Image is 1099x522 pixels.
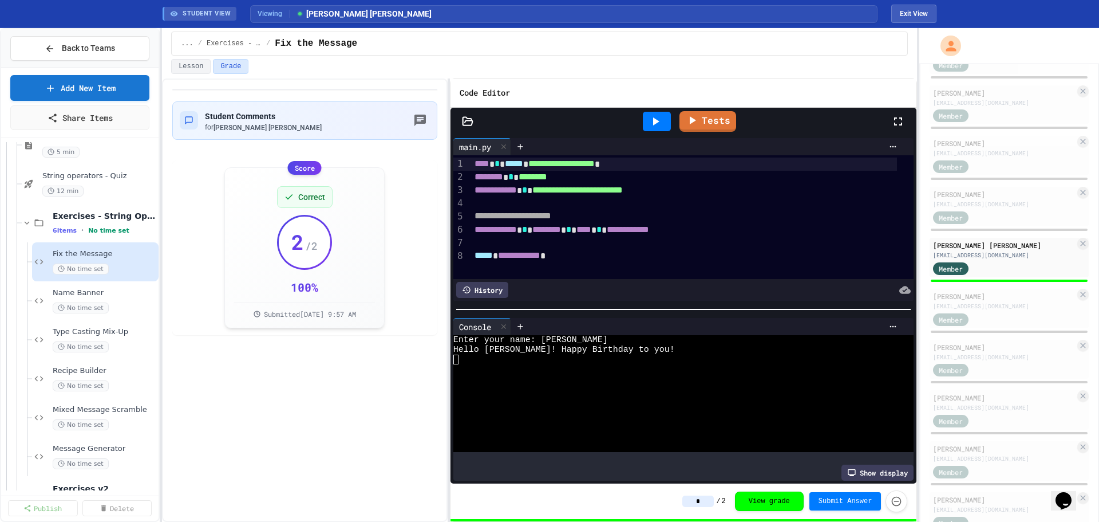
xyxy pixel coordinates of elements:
div: [PERSON_NAME] [933,443,1075,454]
div: Score [288,161,322,175]
button: Lesson [171,59,211,74]
span: Student Comments [205,112,275,121]
span: STUDENT VIEW [183,9,231,19]
div: [PERSON_NAME] [933,494,1075,505]
span: 6 items [53,227,77,234]
span: No time set [53,303,109,313]
span: • [81,226,84,235]
div: [EMAIL_ADDRESS][DOMAIN_NAME] [933,505,1075,514]
span: Mixed Message Scramble [53,405,156,415]
div: [PERSON_NAME] [933,342,1075,352]
a: Tests [679,111,736,132]
span: 2 [722,497,726,506]
div: [PERSON_NAME] [PERSON_NAME] [933,240,1075,250]
div: [PERSON_NAME] [933,291,1075,301]
span: Exercises - String Operators [53,211,156,221]
span: Enter your name: [PERSON_NAME] [453,335,608,345]
div: [EMAIL_ADDRESS][DOMAIN_NAME] [933,200,1075,209]
span: Exercises - String Operators [207,39,262,48]
div: My Account [928,33,964,59]
span: Member [939,111,963,121]
div: 4 [453,197,465,210]
button: Submit Answer [809,492,881,511]
div: 8 [453,250,465,263]
span: Member [939,162,963,172]
span: Message Generator [53,444,156,454]
div: Console [453,318,511,335]
div: 7 [453,237,465,249]
span: [PERSON_NAME] [PERSON_NAME] [296,8,432,20]
a: Delete [82,500,152,516]
div: [EMAIL_ADDRESS][DOMAIN_NAME] [933,403,1075,412]
span: Viewing [258,9,290,19]
span: Member [939,365,963,375]
iframe: chat widget [1051,476,1088,511]
span: 12 min [42,186,84,197]
div: 1 [453,158,465,171]
span: ... [181,39,193,48]
button: Force resubmission of student's answer (Admin only) [885,490,907,512]
button: View grade [735,492,804,511]
span: Exercises v2 [53,484,156,494]
div: [PERSON_NAME] [933,393,1075,403]
span: 5 min [42,147,80,158]
span: Member [939,416,963,426]
div: 6 [453,223,465,237]
div: 3 [453,184,465,197]
span: Correct [298,191,325,203]
div: [EMAIL_ADDRESS][DOMAIN_NAME] [933,302,1075,311]
h6: Code Editor [460,86,510,100]
span: No time set [88,227,129,234]
div: 5 [453,210,465,223]
div: [EMAIL_ADDRESS][DOMAIN_NAME] [933,99,1075,107]
div: [EMAIL_ADDRESS][DOMAIN_NAME] [933,454,1075,463]
div: 2 [453,171,465,184]
span: Submitted [DATE] 9:57 AM [264,309,356,319]
a: Publish [8,500,78,516]
span: / 2 [305,238,318,254]
span: / [716,497,720,506]
span: No time set [53,419,109,430]
span: String operators - Quiz [42,171,156,181]
div: [PERSON_NAME] [933,138,1075,148]
div: for [205,123,322,132]
span: Fix the Message [275,37,357,50]
span: Type Casting Mix-Up [53,327,156,337]
span: Submit Answer [819,497,872,506]
span: 2 [291,230,304,253]
a: Share Items [10,105,149,130]
div: [PERSON_NAME] [933,189,1075,199]
button: Exit student view [891,5,936,23]
span: Fix the Message [53,249,156,259]
button: Back to Teams [10,36,149,61]
span: / [266,39,270,48]
div: main.py [453,141,497,153]
div: [EMAIL_ADDRESS][DOMAIN_NAME] [933,353,1075,362]
div: main.py [453,138,511,155]
span: / [198,39,202,48]
div: [EMAIL_ADDRESS][DOMAIN_NAME] [933,149,1075,158]
span: No time set [53,264,109,274]
span: Member [939,467,963,477]
button: Grade [213,59,248,74]
span: No time set [53,458,109,469]
span: Back to Teams [62,42,115,54]
span: Name Banner [53,288,156,298]
div: Show display [841,465,914,481]
div: [EMAIL_ADDRESS][DOMAIN_NAME] [933,251,1075,260]
span: Recipe Builder [53,366,156,376]
div: History [456,282,508,298]
div: 100 % [291,279,318,295]
span: Hello [PERSON_NAME]! Happy Birthday to you! [453,345,675,355]
div: Console [453,321,497,333]
span: Member [939,264,963,274]
span: No time set [53,380,109,391]
span: No time set [53,342,109,352]
span: Member [939,315,963,325]
span: Member [939,60,963,70]
a: Add New Item [10,75,149,101]
span: [PERSON_NAME] [PERSON_NAME] [214,124,322,132]
span: Member [939,213,963,223]
div: [PERSON_NAME] [933,88,1075,98]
